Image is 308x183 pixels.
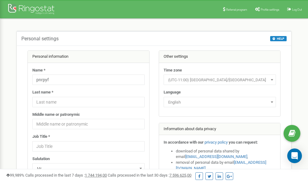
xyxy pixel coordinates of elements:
input: Last name [32,97,145,107]
span: English [164,97,276,107]
label: Last name * [32,90,53,95]
h5: Personal settings [21,36,59,42]
span: Mr. [32,163,145,174]
input: Name [32,75,145,85]
span: Profile settings [261,8,279,11]
strong: In accordance with our [164,140,204,145]
div: Information about data privacy [159,123,281,135]
input: Middle name or patronymic [32,119,145,129]
span: English [166,98,274,107]
label: Name * [32,68,45,73]
span: Calls processed in the last 30 days : [108,173,191,178]
span: Calls processed in the last 7 days : [25,173,107,178]
a: [EMAIL_ADDRESS][DOMAIN_NAME] [185,154,247,159]
u: 1 744 194,00 [85,173,107,178]
li: download of personal data shared by email , [176,148,276,160]
strong: you can request: [229,140,258,145]
label: Middle name or patronymic [32,112,80,118]
div: Open Intercom Messenger [287,148,302,163]
label: Language [164,90,181,95]
button: HELP [270,36,287,41]
span: Log Out [292,8,302,11]
span: Referral program [226,8,247,11]
label: Salutation [32,156,50,162]
label: Time zone [164,68,182,73]
a: privacy policy [205,140,228,145]
u: 7 596 625,00 [169,173,191,178]
label: Job Title * [32,134,50,140]
span: (UTC-11:00) Pacific/Midway [166,76,274,84]
span: 99,989% [6,173,24,178]
li: removal of personal data by email , [176,160,276,171]
div: Other settings [159,51,281,63]
input: Job Title [32,141,145,152]
span: Mr. [34,164,143,173]
div: Personal information [28,51,149,63]
span: (UTC-11:00) Pacific/Midway [164,75,276,85]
